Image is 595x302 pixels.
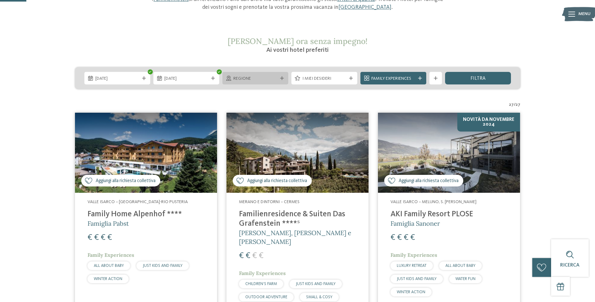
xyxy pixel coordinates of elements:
[445,264,475,268] span: ALL ABOUT BABY
[96,178,156,184] span: Aggiungi alla richiesta collettiva
[404,234,408,242] span: €
[397,290,425,294] span: WINTER ACTION
[371,76,415,82] span: Family Experiences
[245,282,277,286] span: CHILDREN’S FARM
[470,76,486,81] span: filtra
[302,76,346,82] span: I miei desideri
[410,234,415,242] span: €
[306,295,332,299] span: SMALL & COSY
[390,219,440,227] span: Famiglia Sanoner
[88,200,188,204] span: Valle Isarco – [GEOGRAPHIC_DATA]-Rio Pusteria
[247,178,307,184] span: Aggiungi alla richiesta collettiva
[101,234,105,242] span: €
[509,102,514,108] span: 27
[390,234,395,242] span: €
[88,234,92,242] span: €
[239,229,351,245] span: [PERSON_NAME], [PERSON_NAME] e [PERSON_NAME]
[245,295,287,299] span: OUTDOOR ADVENTURE
[390,210,507,219] h4: AKI Family Resort PLOSE
[107,234,112,242] span: €
[94,234,99,242] span: €
[516,102,520,108] span: 27
[390,252,437,258] span: Family Experiences
[338,4,391,10] a: [GEOGRAPHIC_DATA]
[397,277,437,281] span: JUST KIDS AND FAMILY
[239,270,286,276] span: Family Experiences
[397,264,427,268] span: LUXURY RETREAT
[88,210,205,219] h4: Family Home Alpenhof ****
[228,36,368,46] span: [PERSON_NAME] ora senza impegno!
[239,200,300,204] span: Merano e dintorni – Cermes
[143,264,183,268] span: JUST KIDS AND FAMILY
[239,252,244,260] span: €
[252,252,257,260] span: €
[94,277,122,281] span: WINTER ACTION
[88,219,129,227] span: Famiglia Pabst
[455,277,475,281] span: WATER FUN
[95,76,139,82] span: [DATE]
[88,252,134,258] span: Family Experiences
[259,252,263,260] span: €
[164,76,208,82] span: [DATE]
[399,178,459,184] span: Aggiungi alla richiesta collettiva
[397,234,402,242] span: €
[266,47,329,53] span: Ai vostri hotel preferiti
[390,200,476,204] span: Valle Isarco – Meluno, S. [PERSON_NAME]
[560,263,580,268] span: Ricerca
[233,76,277,82] span: Regione
[514,102,516,108] span: /
[378,113,520,193] img: Cercate un hotel per famiglie? Qui troverete solo i migliori!
[239,210,356,229] h4: Familienresidence & Suiten Das Grafenstein ****ˢ
[75,113,217,193] img: Family Home Alpenhof ****
[226,113,369,193] img: Cercate un hotel per famiglie? Qui troverete solo i migliori!
[296,282,336,286] span: JUST KIDS AND FAMILY
[94,264,124,268] span: ALL ABOUT BABY
[246,252,250,260] span: €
